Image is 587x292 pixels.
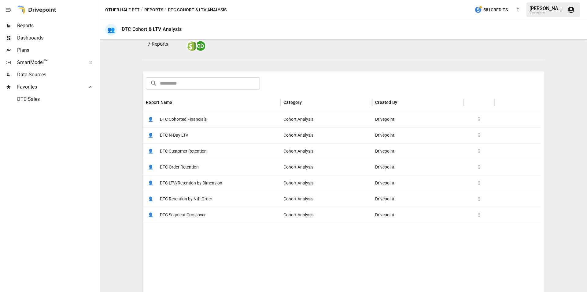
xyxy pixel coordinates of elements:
span: ™ [44,58,48,66]
div: Cohort Analysis [280,207,372,223]
span: 581 Credits [483,6,508,14]
span: 👤 [146,162,155,172]
span: DTC Customer Retention [160,143,207,159]
span: Favorites [17,83,82,91]
span: Plans [17,47,99,54]
span: DTC Sales [17,96,99,103]
div: Created By [375,100,397,105]
div: 👥 [105,24,117,36]
span: SmartModel [17,59,82,66]
p: 7 Reports [148,40,182,48]
div: Drivepoint [372,111,464,127]
div: Cohort Analysis [280,127,372,143]
span: 👤 [146,115,155,124]
span: 👤 [146,146,155,156]
span: Reports [17,22,99,29]
div: / [141,6,143,14]
div: Drivepoint [372,127,464,143]
span: DTC Cohorted Financials [160,112,207,127]
div: DTC Cohort & LTV Analysis [122,26,182,32]
div: Cohort Analysis [280,191,372,207]
div: Drivepoint [372,159,464,175]
div: Cohort Analysis [280,159,372,175]
button: Sort [398,98,406,107]
div: Cohort Analysis [280,111,372,127]
img: shopify [187,41,197,51]
span: 👤 [146,210,155,219]
button: Reports [144,6,163,14]
img: quickbooks [196,41,205,51]
div: Cohort Analysis [280,175,372,191]
span: DTC Order Retention [160,159,199,175]
button: Sort [302,98,311,107]
span: DTC N-Day LTV [160,127,188,143]
div: Drivepoint [372,143,464,159]
span: Data Sources [17,71,99,78]
span: DTC Retention by Nth Order [160,191,212,207]
div: Drivepoint [372,191,464,207]
div: Drivepoint [372,207,464,223]
span: DTC LTV/Retention by Dimension [160,175,222,191]
span: DTC Segment Crossover [160,207,206,223]
span: 👤 [146,178,155,188]
button: Other Half Pet [105,6,140,14]
span: Dashboards [17,34,99,42]
div: Report Name [146,100,172,105]
button: New version available, click to update! [512,4,524,16]
div: [PERSON_NAME] [530,6,564,11]
div: Other Half Pet [530,11,564,14]
span: 👤 [146,131,155,140]
button: 581Credits [472,4,510,16]
button: Sort [173,98,181,107]
div: Category [283,100,301,105]
div: Cohort Analysis [280,143,372,159]
span: 👤 [146,194,155,203]
div: Drivepoint [372,175,464,191]
div: / [164,6,167,14]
